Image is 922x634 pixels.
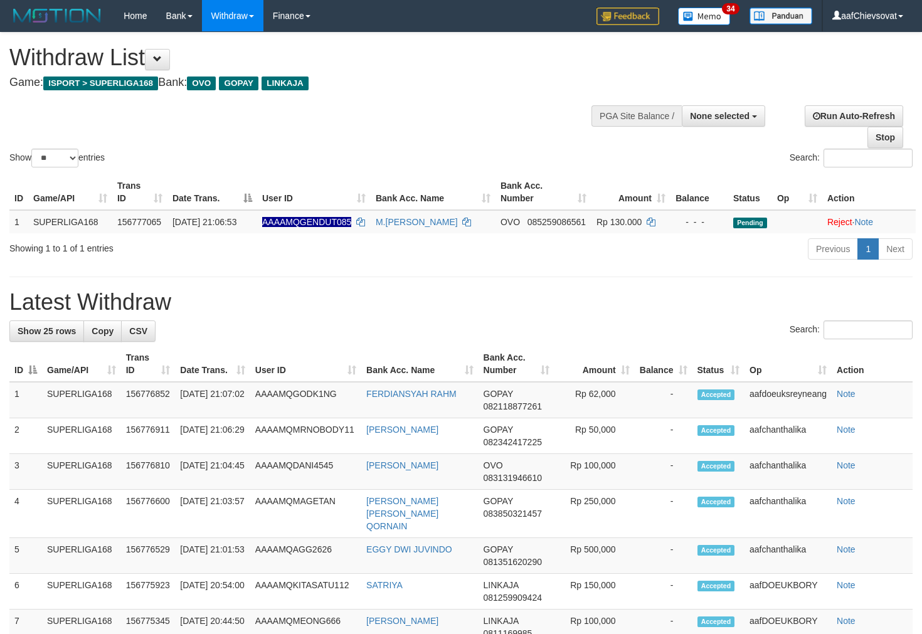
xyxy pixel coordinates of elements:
label: Show entries [9,149,105,167]
th: Balance [670,174,728,210]
th: Game/API: activate to sort column ascending [28,174,112,210]
td: aafchanthalika [744,538,832,574]
th: Op: activate to sort column ascending [744,346,832,382]
h1: Latest Withdraw [9,290,913,315]
td: Rp 62,000 [554,382,635,418]
a: Stop [867,127,903,148]
span: Copy [92,326,114,336]
a: Note [837,425,856,435]
td: SUPERLIGA168 [42,574,121,610]
span: None selected [690,111,750,121]
td: - [635,454,692,490]
td: AAAAMQDANI4545 [250,454,361,490]
button: None selected [682,105,765,127]
span: LINKAJA [262,77,309,90]
th: Bank Acc. Number: activate to sort column ascending [479,346,555,382]
span: Copy 081351620290 to clipboard [484,557,542,567]
a: Note [837,580,856,590]
span: Accepted [697,389,735,400]
span: 34 [722,3,739,14]
span: GOPAY [484,425,513,435]
th: Status [728,174,772,210]
th: User ID: activate to sort column ascending [257,174,371,210]
td: AAAAMQMRNOBODY11 [250,418,361,454]
a: [PERSON_NAME] [366,460,438,470]
label: Search: [790,320,913,339]
td: Rp 250,000 [554,490,635,538]
td: - [635,574,692,610]
td: aafchanthalika [744,454,832,490]
span: OVO [501,217,520,227]
th: Trans ID: activate to sort column ascending [112,174,167,210]
td: AAAAMQGODK1NG [250,382,361,418]
span: Pending [733,218,767,228]
td: 3 [9,454,42,490]
td: 1 [9,382,42,418]
a: 1 [857,238,879,260]
td: 5 [9,538,42,574]
span: Show 25 rows [18,326,76,336]
label: Search: [790,149,913,167]
td: SUPERLIGA168 [28,210,112,233]
span: GOPAY [219,77,258,90]
td: - [635,490,692,538]
td: aafchanthalika [744,418,832,454]
a: Show 25 rows [9,320,84,342]
td: Rp 150,000 [554,574,635,610]
td: SUPERLIGA168 [42,454,121,490]
span: Nama rekening ada tanda titik/strip, harap diedit [262,217,351,227]
td: [DATE] 21:07:02 [175,382,250,418]
span: Accepted [697,497,735,507]
a: Run Auto-Refresh [805,105,903,127]
a: SATRIYA [366,580,403,590]
th: Balance: activate to sort column ascending [635,346,692,382]
td: [DATE] 21:03:57 [175,490,250,538]
span: [DATE] 21:06:53 [172,217,236,227]
td: AAAAMQMAGETAN [250,490,361,538]
span: Copy 081259909424 to clipboard [484,593,542,603]
td: [DATE] 21:06:29 [175,418,250,454]
a: Note [854,217,873,227]
th: Date Trans.: activate to sort column ascending [175,346,250,382]
td: aafchanthalika [744,490,832,538]
span: 156777065 [117,217,161,227]
td: SUPERLIGA168 [42,490,121,538]
span: LINKAJA [484,580,519,590]
td: 4 [9,490,42,538]
th: Bank Acc. Name: activate to sort column ascending [361,346,478,382]
a: Note [837,616,856,626]
th: Amount: activate to sort column ascending [554,346,635,382]
td: AAAAMQAGG2626 [250,538,361,574]
a: Note [837,496,856,506]
a: Note [837,389,856,399]
input: Search: [824,320,913,339]
span: ISPORT > SUPERLIGA168 [43,77,158,90]
span: GOPAY [484,544,513,554]
span: GOPAY [484,389,513,399]
td: - [635,382,692,418]
td: Rp 50,000 [554,418,635,454]
span: Accepted [697,616,735,627]
span: OVO [484,460,503,470]
td: 156776529 [121,538,176,574]
td: 156776852 [121,382,176,418]
td: Rp 500,000 [554,538,635,574]
a: EGGY DWI JUVINDO [366,544,452,554]
a: [PERSON_NAME] [PERSON_NAME] QORNAIN [366,496,438,531]
td: 156776600 [121,490,176,538]
span: Rp 130.000 [596,217,642,227]
td: · [822,210,916,233]
img: Feedback.jpg [596,8,659,25]
a: Note [837,544,856,554]
input: Search: [824,149,913,167]
span: LINKAJA [484,616,519,626]
td: 156776810 [121,454,176,490]
th: Op: activate to sort column ascending [772,174,822,210]
a: [PERSON_NAME] [366,616,438,626]
th: Amount: activate to sort column ascending [591,174,670,210]
th: Game/API: activate to sort column ascending [42,346,121,382]
span: GOPAY [484,496,513,506]
span: Copy 083850321457 to clipboard [484,509,542,519]
span: Copy 082342417225 to clipboard [484,437,542,447]
span: Copy 085259086561 to clipboard [527,217,586,227]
